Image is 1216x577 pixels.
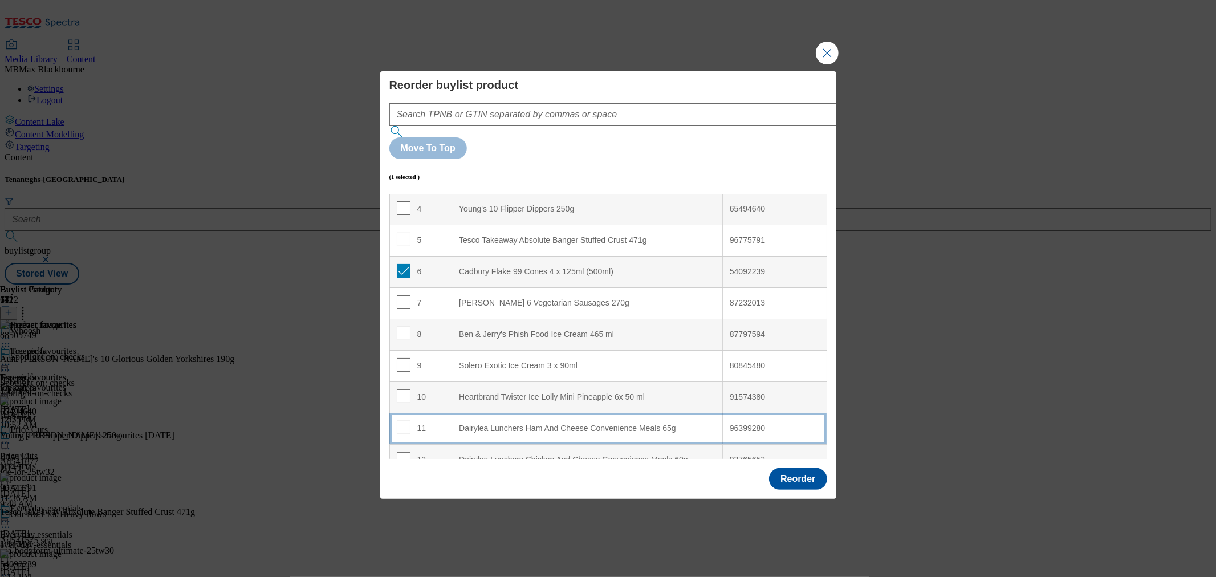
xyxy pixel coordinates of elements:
button: Reorder [769,468,827,490]
h4: Reorder buylist product [389,78,827,92]
button: Close Modal [816,42,839,64]
div: 6 [397,264,445,281]
h6: (1 selected ) [389,173,420,180]
div: [PERSON_NAME] 6 Vegetarian Sausages 270g [459,298,715,308]
div: 11 [397,421,445,437]
div: Heartbrand Twister Ice Lolly Mini Pineapple 6x 50 ml [459,392,715,403]
div: 9 [397,358,445,375]
div: 8 [397,327,445,343]
div: 10 [397,389,445,406]
div: Young's 10 Flipper Dippers 250g [459,204,715,214]
div: Solero Exotic Ice Cream 3 x 90ml [459,361,715,371]
div: 54092239 [730,267,820,277]
div: 5 [397,233,445,249]
div: Ben & Jerry's Phish Food Ice Cream 465 ml [459,330,715,340]
div: 80845480 [730,361,820,371]
div: 87232013 [730,298,820,308]
div: 12 [397,452,445,469]
div: 96399280 [730,424,820,434]
div: 91574380 [730,392,820,403]
div: Dairylea Lunchers Ham And Cheese Convenience Meals 65g [459,424,715,434]
div: 96775791 [730,235,820,246]
div: 7 [397,295,445,312]
div: Tesco Takeaway Absolute Banger Stuffed Crust 471g [459,235,715,246]
div: 65494640 [730,204,820,214]
div: 93765652 [730,455,820,465]
input: Search TPNB or GTIN separated by commas or space [389,103,871,126]
div: Cadbury Flake 99 Cones 4 x 125ml (500ml) [459,267,715,277]
button: Move To Top [389,137,467,159]
div: 87797594 [730,330,820,340]
div: 4 [397,201,445,218]
div: Dairylea Lunchers Chicken And Cheese Convenience Meals 60g [459,455,715,465]
div: Modal [380,71,836,499]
